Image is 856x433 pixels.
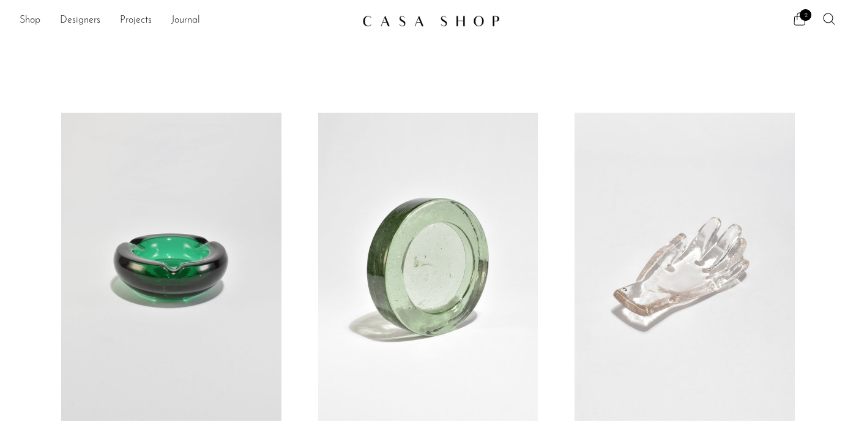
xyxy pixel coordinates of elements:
a: Designers [60,13,100,29]
a: Shop [20,13,40,29]
a: Projects [120,13,152,29]
ul: NEW HEADER MENU [20,10,352,31]
a: Journal [171,13,200,29]
span: 2 [800,9,811,21]
nav: Desktop navigation [20,10,352,31]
